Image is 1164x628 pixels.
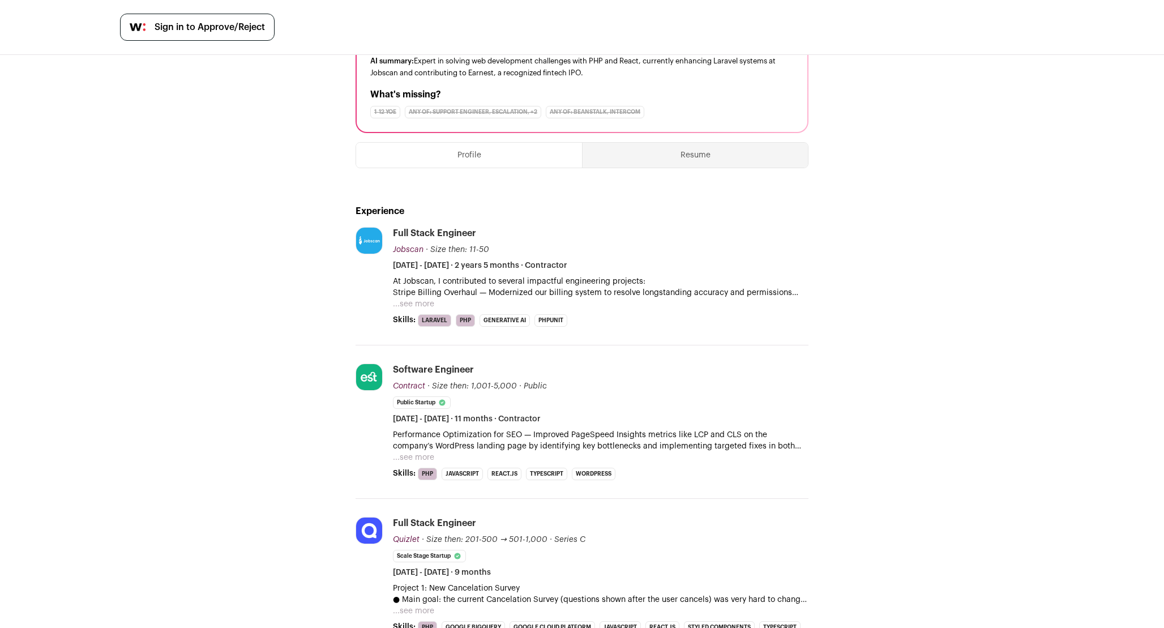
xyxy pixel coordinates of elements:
span: Series C [554,536,585,544]
li: Laravel [418,314,451,327]
span: [DATE] - [DATE] · 9 months [393,567,491,578]
p: ●​ Main goal: the current Cancelation Survey (questions shown after the user cancels) was very ha... [393,594,808,605]
img: 8304e1d583e81e299e3e76a6a943dffae52d8bd321e154f24375be34bf87c96d.jpg [356,364,382,390]
button: ...see more [393,605,434,617]
span: Skills: [393,314,416,326]
div: Full Stack Engineer [393,227,476,240]
p: Performance Optimization for SEO — Improved PageSpeed Insights metrics like LCP and CLS on the co... [393,429,808,452]
button: Resume [583,143,808,168]
span: Contract [393,382,425,390]
span: Quizlet [393,536,420,544]
div: Any of: support engineer, escalation, +2 [405,106,541,118]
span: · Size then: 201-500 → 501-1,000 [422,536,547,544]
li: Scale Stage Startup [393,550,466,562]
span: Jobscan [393,246,423,254]
img: 7544d6023f140e00211f9b550a014bf68a58924598d0ccd1380d962ef61a847f.jpg [356,228,382,254]
button: ...see more [393,298,434,310]
li: WordPress [572,468,615,480]
img: 41869c2cc023a1cacaa5f917ec900ff65bbe828ffd7ace8571580fa60fce2b24.jpg [356,518,382,544]
div: Any of: Beanstalk, Intercom [546,106,644,118]
span: [DATE] - [DATE] · 11 months · Contractor [393,413,541,425]
div: Software Engineer [393,364,474,376]
div: Full Stack Engineer [393,517,476,529]
span: · [550,534,552,545]
a: Sign in to Approve/Reject [120,14,275,41]
span: Skills: [393,468,416,479]
button: ...see more [393,452,434,463]
span: Public [524,382,547,390]
h2: Experience [356,204,808,218]
button: Profile [356,143,582,168]
p: Project 1: New Cancelation Survey [393,583,808,594]
p: At Jobscan, I contributed to several impactful engineering projects: [393,276,808,287]
span: · Size then: 11-50 [426,246,489,254]
li: PHPUnit [534,314,567,327]
span: AI summary: [370,57,414,65]
li: JavaScript [442,468,483,480]
h2: What's missing? [370,88,794,101]
li: React.js [487,468,521,480]
li: Public Startup [393,396,451,409]
span: · [519,381,521,392]
li: PHP [456,314,475,327]
p: Stripe Billing Overhaul — Modernized our billing system to resolve longstanding accuracy and perm... [393,287,808,298]
div: Expert in solving web development challenges with PHP and React, currently enhancing Laravel syst... [370,55,794,79]
li: PHP [418,468,437,480]
li: TypeScript [526,468,567,480]
div: 1-12 YOE [370,106,400,118]
li: Generative AI [480,314,530,327]
span: Sign in to Approve/Reject [155,20,265,34]
span: · Size then: 1,001-5,000 [427,382,517,390]
img: wellfound-symbol-flush-black-fb3c872781a75f747ccb3a119075da62bfe97bd399995f84a933054e44a575c4.png [130,23,145,31]
span: [DATE] - [DATE] · 2 years 5 months · Contractor [393,260,567,271]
